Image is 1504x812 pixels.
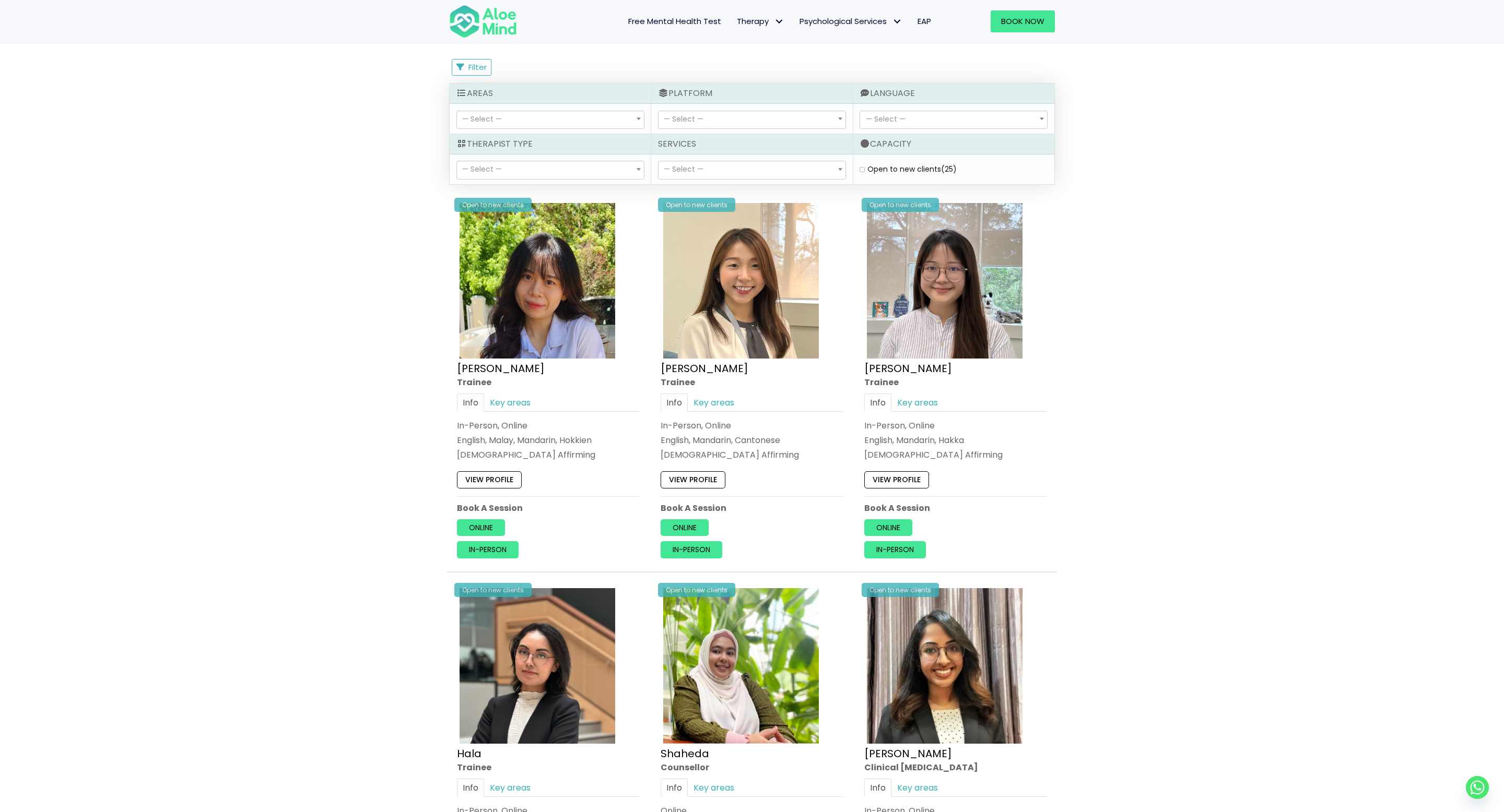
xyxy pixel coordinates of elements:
span: Therapy: submenu [771,14,786,29]
a: In-person [864,541,926,558]
a: View profile [457,471,522,488]
img: Aloe mind Logo [449,4,517,39]
a: [PERSON_NAME] [661,361,748,376]
a: Key areas [688,393,740,412]
div: Services [651,134,852,154]
nav: Menu [531,10,939,32]
a: Key areas [484,393,536,412]
p: English, Mandarin, Cantonese [661,434,843,446]
div: Open to new clients [658,198,735,212]
a: View profile [864,471,929,488]
a: Key areas [891,393,944,412]
div: Open to new clients [658,583,735,597]
span: — Select — [664,164,703,174]
img: IMG_1660 – Tracy Kwah [663,203,819,359]
img: IMG_3049 – Joanne Lee [867,203,1023,359]
p: Book A Session [864,502,1047,514]
a: Online [457,519,505,536]
span: (25) [941,164,957,174]
a: Info [457,393,484,412]
span: Book Now [1001,16,1044,27]
a: Online [661,519,709,536]
a: Shaheda [661,746,709,760]
a: Psychological ServicesPsychological Services: submenu [792,10,910,32]
div: Counsellor [661,761,843,773]
a: [PERSON_NAME] [457,361,545,376]
div: [DEMOGRAPHIC_DATA] Affirming [457,449,640,461]
a: Info [661,778,688,796]
a: Key areas [484,778,536,796]
span: — Select — [664,114,703,124]
div: Language [853,83,1054,104]
div: In-Person, Online [864,420,1047,432]
a: Key areas [891,778,944,796]
a: In-person [457,541,519,558]
div: Open to new clients [454,583,532,597]
p: Book A Session [457,502,640,514]
div: In-Person, Online [661,420,843,432]
div: Trainee [457,376,640,388]
a: View profile [661,471,725,488]
div: Trainee [661,376,843,388]
a: Free Mental Health Test [620,10,729,32]
div: Therapist Type [450,134,651,154]
div: Trainee [864,376,1047,388]
a: Info [864,778,891,796]
a: Info [661,393,688,412]
p: English, Malay, Mandarin, Hokkien [457,434,640,446]
div: Capacity [853,134,1054,154]
p: Book A Session [661,502,843,514]
span: EAP [918,16,931,27]
span: Psychological Services: submenu [889,14,904,29]
button: Filter Listings [452,59,491,76]
span: — Select — [866,114,906,124]
img: croped-Anita_Profile-photo-300×300 [867,588,1023,744]
div: Trainee [457,761,640,773]
img: Aloe Mind Profile Pic – Christie Yong Kar Xin [460,203,615,359]
label: Open to new clients [867,164,957,174]
a: In-person [661,541,722,558]
span: Filter [468,62,487,73]
a: Info [457,778,484,796]
div: Open to new clients [454,198,532,212]
img: Hala [460,588,615,744]
a: [PERSON_NAME] [864,746,952,760]
div: Open to new clients [862,198,939,212]
div: Platform [651,83,852,104]
div: Open to new clients [862,583,939,597]
div: [DEMOGRAPHIC_DATA] Affirming [864,449,1047,461]
a: [PERSON_NAME] [864,361,952,376]
a: TherapyTherapy: submenu [729,10,792,32]
a: Key areas [688,778,740,796]
div: Areas [450,83,651,104]
a: EAP [910,10,939,32]
a: Whatsapp [1466,776,1489,799]
div: In-Person, Online [457,420,640,432]
span: Therapy [737,16,784,27]
a: Book Now [991,10,1055,32]
span: Free Mental Health Test [628,16,721,27]
span: Psychological Services [800,16,902,27]
a: Hala [457,746,481,760]
a: Online [864,519,912,536]
div: Clinical [MEDICAL_DATA] [864,761,1047,773]
a: Info [864,393,891,412]
img: Shaheda Counsellor [663,588,819,744]
p: English, Mandarin, Hakka [864,434,1047,446]
span: — Select — [462,164,502,174]
div: [DEMOGRAPHIC_DATA] Affirming [661,449,843,461]
span: — Select — [462,114,502,124]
